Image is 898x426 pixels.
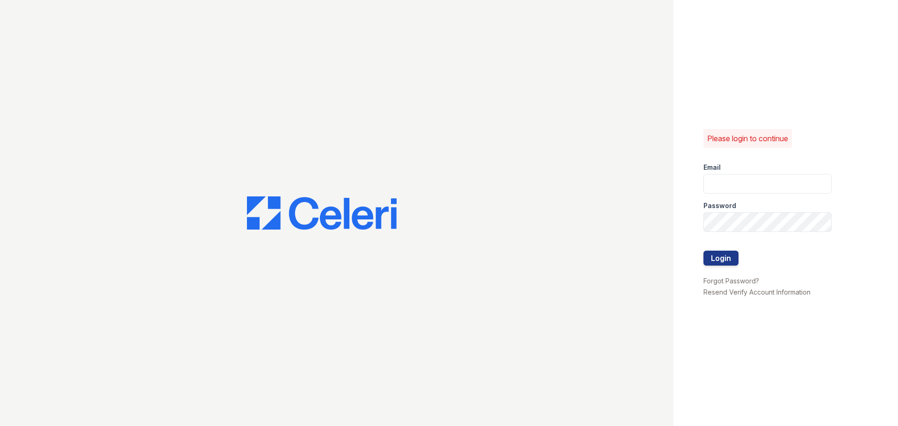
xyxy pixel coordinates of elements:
label: Email [703,163,721,172]
img: CE_Logo_Blue-a8612792a0a2168367f1c8372b55b34899dd931a85d93a1a3d3e32e68fde9ad4.png [247,196,397,230]
button: Login [703,251,739,266]
label: Password [703,201,736,210]
p: Please login to continue [707,133,788,144]
a: Forgot Password? [703,277,759,285]
a: Resend Verify Account Information [703,288,811,296]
